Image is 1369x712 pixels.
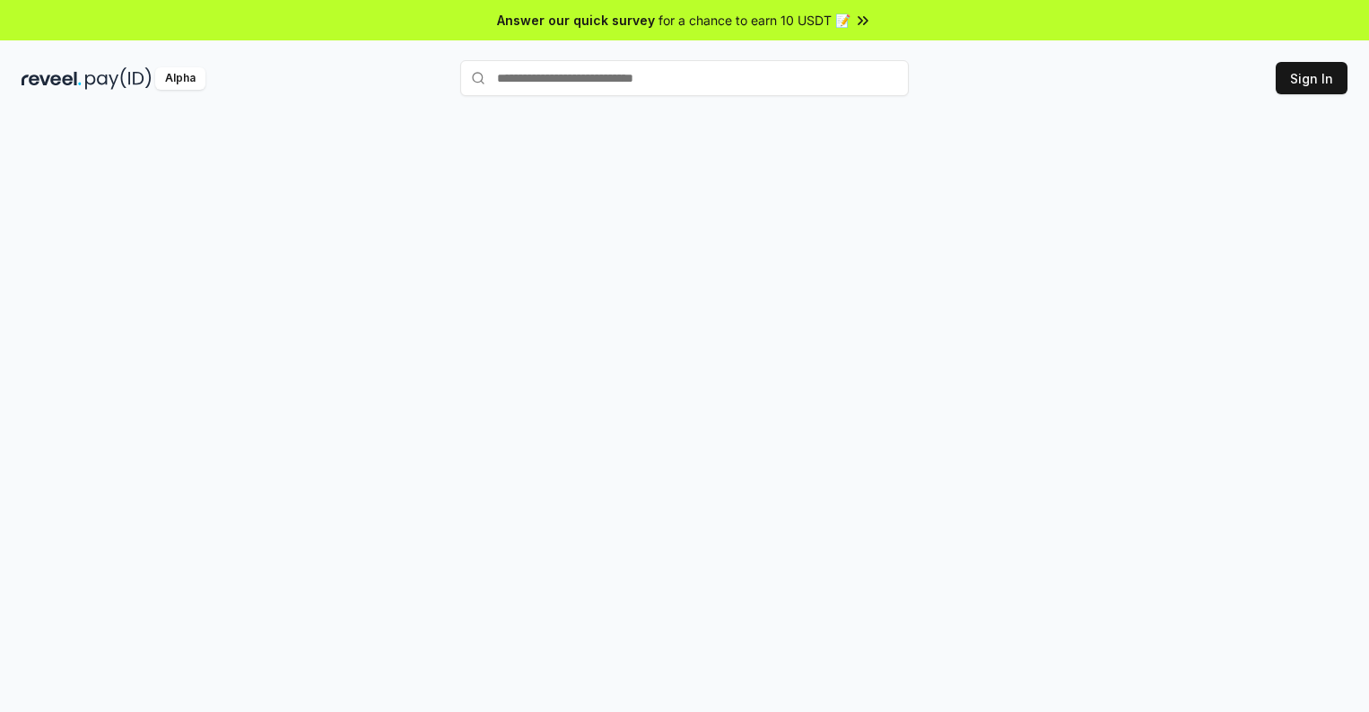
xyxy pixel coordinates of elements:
[1276,62,1347,94] button: Sign In
[155,67,205,90] div: Alpha
[658,11,850,30] span: for a chance to earn 10 USDT 📝
[85,67,152,90] img: pay_id
[22,67,82,90] img: reveel_dark
[497,11,655,30] span: Answer our quick survey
